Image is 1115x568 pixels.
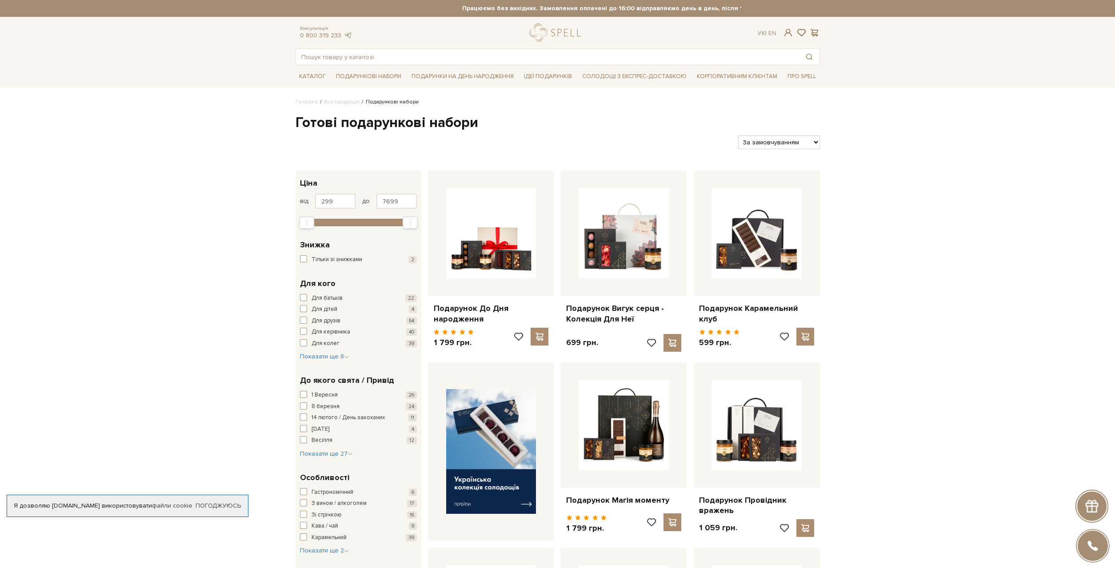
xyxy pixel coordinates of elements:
[312,402,340,411] span: 8 березня
[406,328,417,336] span: 40
[7,502,248,510] div: Я дозволяю [DOMAIN_NAME] використовувати
[300,402,417,411] button: 8 березня 24
[784,70,819,83] span: Про Spell
[799,49,819,65] button: Пошук товару у каталозі
[409,522,417,530] span: 9
[300,26,352,32] span: Консультація:
[300,546,349,555] button: Показати ще 2
[299,216,314,229] div: Min
[296,99,318,105] a: Головна
[344,32,352,39] a: telegram
[296,49,799,65] input: Пошук товару у каталозі
[152,502,192,509] a: файли cookie
[300,499,417,508] button: З вином / алкоголем 17
[699,303,814,324] a: Подарунок Карамельний клуб
[376,194,417,209] input: Ціна
[300,436,417,445] button: Весілля 12
[300,425,417,434] button: [DATE] 4
[374,4,899,12] strong: Працюємо без вихідних. Замовлення оплачені до 16:00 відправляємо день в день, після 16:00 - насту...
[362,197,370,205] span: до
[520,70,575,83] span: Ідеї подарунків
[300,449,353,458] button: Показати ще 27
[408,70,517,83] span: Подарунки на День народження
[332,70,405,83] span: Подарункові набори
[300,239,330,251] span: Знижка
[699,523,737,533] p: 1 059 грн.
[407,511,417,519] span: 16
[312,391,338,400] span: 1 Вересня
[408,414,417,421] span: 11
[409,489,417,496] span: 6
[300,352,349,361] button: Показати ще 8
[407,500,417,507] span: 17
[300,413,417,422] button: 14 лютого / День закоханих 11
[300,177,317,189] span: Ціна
[324,99,360,105] a: Вся продукція
[300,255,417,264] button: Тільки зі знижками 2
[296,70,329,83] span: Каталог
[406,534,417,541] span: 39
[693,69,781,84] a: Корпоративним клієнтам
[312,339,340,348] span: Для колег
[300,511,417,520] button: Зі стрічкою 16
[312,436,332,445] span: Весілля
[579,69,690,84] a: Солодощі з експрес-доставкою
[315,194,356,209] input: Ціна
[300,328,417,337] button: Для керівника 40
[758,29,776,37] div: Ук
[312,317,340,326] span: Для друзів
[300,294,417,303] button: Для батьків 22
[300,391,417,400] button: 1 Вересня 26
[300,522,417,531] button: Кава / чай 9
[312,425,329,434] span: [DATE]
[407,437,417,444] span: 12
[405,294,417,302] span: 22
[765,29,767,37] span: |
[566,523,607,533] p: 1 799 грн.
[406,317,417,325] span: 54
[403,216,418,229] div: Max
[768,29,776,37] a: En
[300,533,417,542] button: Карамельний 39
[312,255,362,264] span: Тільки зі знижками
[312,499,367,508] span: З вином / алкоголем
[529,24,585,42] a: logo
[312,413,385,422] span: 14 лютого / День закоханих
[446,389,536,514] img: banner
[300,353,349,360] span: Показати ще 8
[312,305,337,314] span: Для дітей
[300,450,353,457] span: Показати ще 27
[566,303,681,324] a: Подарунок Вигук серця - Колекція Для Неї
[300,278,336,290] span: Для кого
[300,197,308,205] span: від
[406,340,417,347] span: 39
[300,472,349,484] span: Особливості
[566,495,681,505] a: Подарунок Магія моменту
[312,294,343,303] span: Для батьків
[360,98,419,106] li: Подарункові набори
[300,374,394,386] span: До якого свята / Привід
[300,32,341,39] a: 0 800 319 233
[312,328,350,337] span: Для керівника
[409,306,417,313] span: 4
[699,495,814,516] a: Подарунок Провідник вражень
[434,338,474,348] p: 1 799 грн.
[300,339,417,348] button: Для колег 39
[312,511,342,520] span: Зі стрічкою
[312,533,347,542] span: Карамельний
[409,425,417,433] span: 4
[434,303,549,324] a: Подарунок До Дня народження
[312,522,338,531] span: Кава / чай
[406,403,417,410] span: 24
[312,488,353,497] span: Гастрономічний
[406,391,417,399] span: 26
[196,502,241,510] a: Погоджуюсь
[566,338,598,348] p: 699 грн.
[300,305,417,314] button: Для дітей 4
[300,317,417,326] button: Для друзів 54
[699,338,739,348] p: 599 грн.
[296,114,820,132] h1: Готові подарункові набори
[408,256,417,263] span: 2
[300,488,417,497] button: Гастрономічний 6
